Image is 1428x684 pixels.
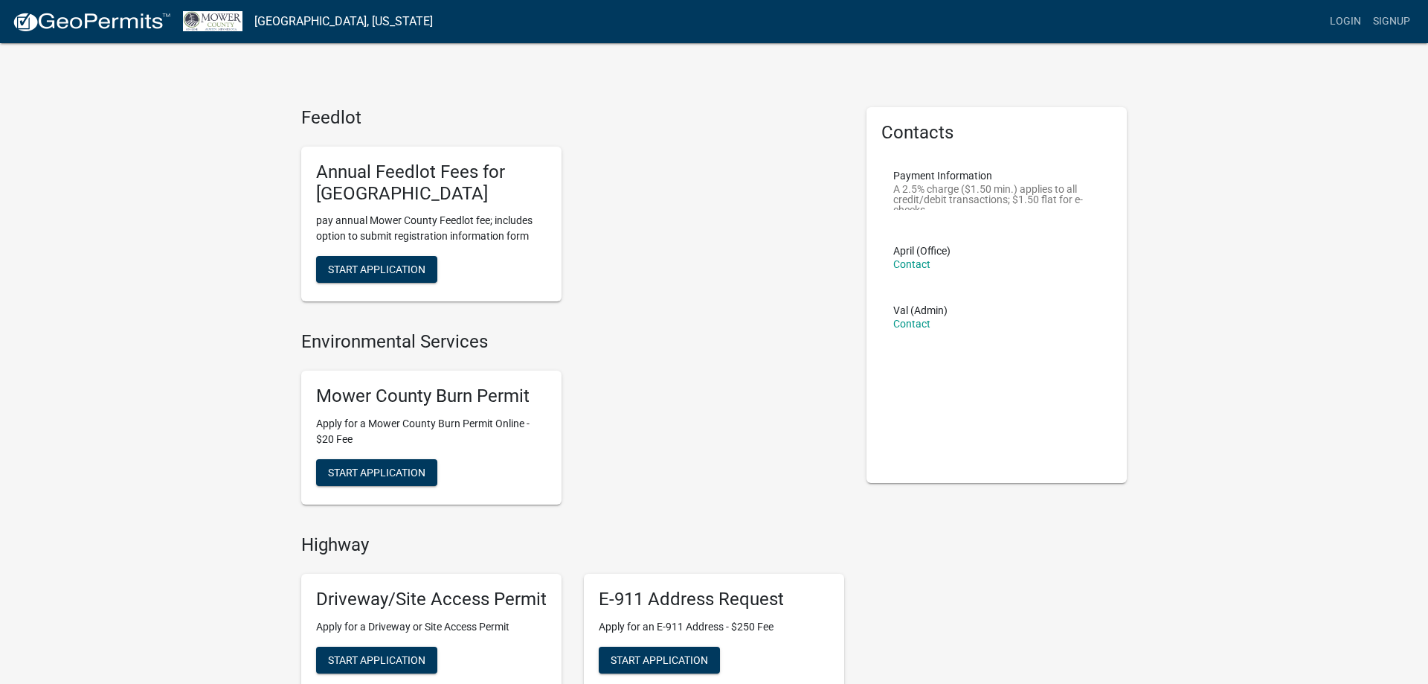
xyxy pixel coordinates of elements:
[611,653,708,665] span: Start Application
[599,619,829,635] p: Apply for an E-911 Address - $250 Fee
[301,331,844,353] h4: Environmental Services
[881,122,1112,144] h5: Contacts
[183,11,242,31] img: Mower County, Minnesota
[316,256,437,283] button: Start Application
[1324,7,1367,36] a: Login
[893,318,930,330] a: Contact
[316,619,547,635] p: Apply for a Driveway or Site Access Permit
[328,263,425,275] span: Start Application
[893,246,951,256] p: April (Office)
[893,170,1100,181] p: Payment Information
[893,305,948,316] p: Val (Admin)
[301,107,844,129] h4: Feedlot
[893,258,930,270] a: Contact
[301,534,844,556] h4: Highway
[316,459,437,486] button: Start Application
[254,9,433,34] a: [GEOGRAPHIC_DATA], [US_STATE]
[599,647,720,674] button: Start Application
[328,466,425,478] span: Start Application
[1367,7,1416,36] a: Signup
[316,647,437,674] button: Start Application
[316,386,547,407] h5: Mower County Burn Permit
[316,416,547,447] p: Apply for a Mower County Burn Permit Online - $20 Fee
[316,162,547,205] h5: Annual Feedlot Fees for [GEOGRAPHIC_DATA]
[328,653,425,665] span: Start Application
[599,589,829,610] h5: E-911 Address Request
[893,184,1100,210] p: A 2.5% charge ($1.50 min.) applies to all credit/debit transactions; $1.50 flat for e-checks
[316,589,547,610] h5: Driveway/Site Access Permit
[316,213,547,244] p: pay annual Mower County Feedlot fee; includes option to submit registration information form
